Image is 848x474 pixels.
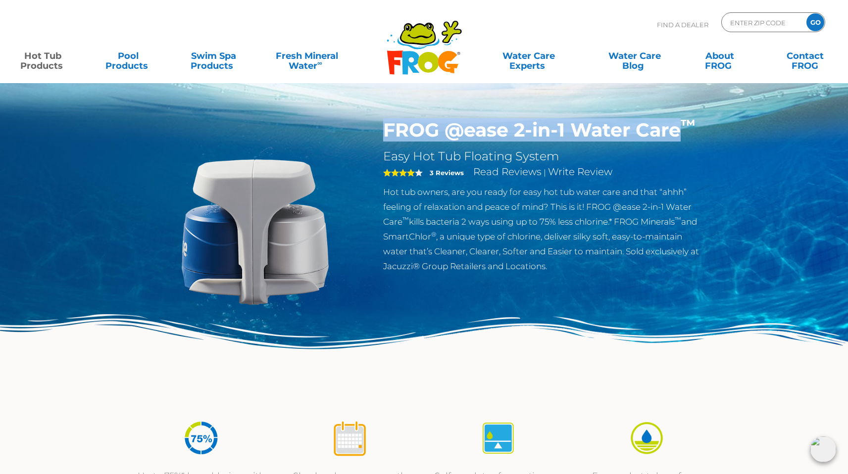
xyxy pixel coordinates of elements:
[480,420,517,457] img: icon-atease-self-regulates
[806,13,824,31] input: GO
[383,185,706,274] p: Hot tub owners, are you ready for easy hot tub water care and that “ahhh” feeling of relaxation a...
[431,231,436,238] sup: ®
[430,169,464,177] strong: 3 Reviews
[183,420,220,457] img: icon-atease-75percent-less
[331,420,368,457] img: icon-atease-shock-once
[95,46,161,66] a: PoolProducts
[657,12,708,37] p: Find A Dealer
[383,119,706,142] h1: FROG @ease 2-in-1 Water Care
[548,166,612,178] a: Write Review
[810,436,836,462] img: openIcon
[265,46,348,66] a: Fresh MineralWater∞
[10,46,76,66] a: Hot TubProducts
[180,46,247,66] a: Swim SpaProducts
[473,166,542,178] a: Read Reviews
[729,15,796,30] input: Zip Code Form
[675,216,681,223] sup: ™
[544,168,546,177] span: |
[601,46,668,66] a: Water CareBlog
[628,420,665,457] img: icon-atease-easy-on
[317,59,322,67] sup: ∞
[772,46,838,66] a: ContactFROG
[383,169,415,177] span: 4
[687,46,753,66] a: AboutFROG
[681,116,696,133] sup: ™
[402,216,409,223] sup: ™
[142,119,369,345] img: @ease-2-in-1-Holder-v2.png
[383,149,706,164] h2: Easy Hot Tub Floating System
[475,46,582,66] a: Water CareExperts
